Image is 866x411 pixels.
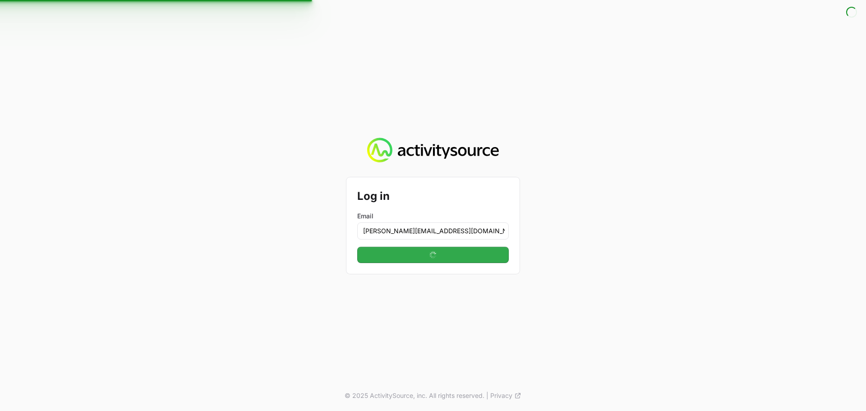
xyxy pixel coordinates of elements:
h2: Log in [357,188,509,204]
label: Email [357,212,509,221]
span: | [486,391,488,400]
a: Privacy [490,391,521,400]
input: Enter your email [357,222,509,240]
p: © 2025 ActivitySource, inc. All rights reserved. [345,391,484,400]
img: Activity Source [367,138,498,163]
